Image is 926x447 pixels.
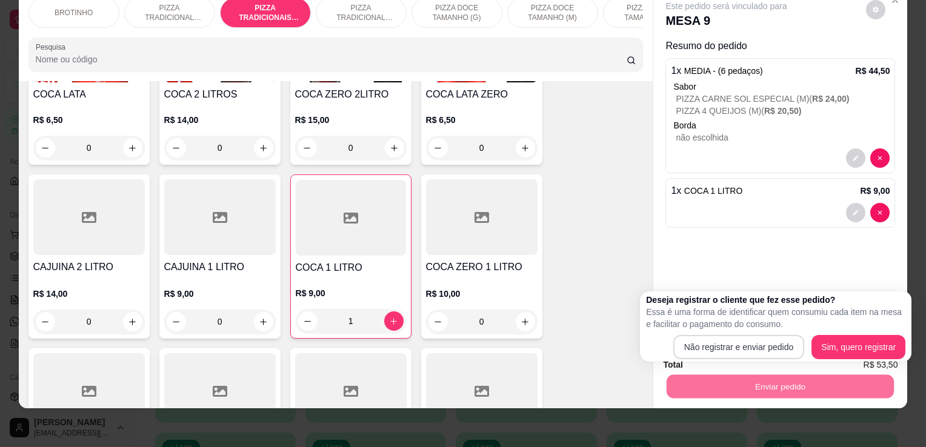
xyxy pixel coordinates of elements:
[167,138,186,157] button: decrease-product-quantity
[33,288,145,300] p: R$ 14,00
[164,114,276,126] p: R$ 14,00
[164,288,276,300] p: R$ 9,00
[167,312,186,331] button: decrease-product-quantity
[298,138,317,157] button: decrease-product-quantity
[426,87,538,102] h4: COCA LATA ZERO
[864,358,898,371] span: R$ 53,50
[426,288,538,300] p: R$ 10,00
[846,203,865,222] button: decrease-product-quantity
[230,3,301,22] p: PIZZA TRADICIONAIS TAMANHO (M)
[385,138,404,157] button: increase-product-quantity
[870,148,890,168] button: decrease-product-quantity
[33,260,145,274] h4: CAJUINA 2 LITRO
[673,81,890,93] div: Sabor
[254,312,273,331] button: increase-product-quantity
[665,39,895,53] p: Resumo do pedido
[667,374,894,398] button: Enviar pedido
[36,312,55,331] button: decrease-product-quantity
[33,87,145,102] h4: COCA LATA
[326,3,396,22] p: PIZZA TRADICIONAL TAMANHO (P)
[426,260,538,274] h4: COCA ZERO 1 LITRO
[164,260,276,274] h4: CAJUINA 1 LITRO
[676,93,890,105] p: PIZZA CARNE SOL ESPECIAL (M) (
[646,306,905,330] p: Essa é uma forma de identificar quem consumiu cada item na mesa e facilitar o pagamento do consumo.
[663,360,682,369] strong: Total
[428,312,448,331] button: decrease-product-quantity
[671,184,742,198] p: 1 x
[613,3,684,22] p: PIZZA DOCE TAMANHO (P)
[295,87,407,102] h4: COCA ZERO 2LITRO
[36,138,55,157] button: decrease-product-quantity
[860,185,890,197] p: R$ 9,00
[518,3,588,22] p: PIZZA DOCE TAMANHO (M)
[254,138,273,157] button: increase-product-quantity
[33,114,145,126] p: R$ 6,50
[676,131,890,144] p: não escolhida
[426,114,538,126] p: R$ 6,50
[516,312,535,331] button: increase-product-quantity
[295,114,407,126] p: R$ 15,00
[428,138,448,157] button: decrease-product-quantity
[665,12,787,29] p: MESA 9
[676,105,890,117] p: PIZZA 4 QUEIJOS (M) (
[812,94,850,104] span: R$ 24,00 )
[164,87,276,102] h4: COCA 2 LITROS
[36,42,70,52] label: Pesquisa
[516,138,535,157] button: increase-product-quantity
[673,119,890,131] p: Borda
[296,287,406,299] p: R$ 9,00
[684,186,742,196] span: COCA 1 LITRO
[298,311,318,331] button: decrease-product-quantity
[123,138,142,157] button: increase-product-quantity
[764,106,802,116] span: R$ 20,50 )
[384,311,404,331] button: increase-product-quantity
[646,294,905,306] h2: Deseja registrar o cliente que fez esse pedido?
[36,53,627,65] input: Pesquisa
[673,335,805,359] button: Não registrar e enviar pedido
[296,260,406,275] h4: COCA 1 LITRO
[671,64,762,78] p: 1 x
[135,3,205,22] p: PIZZA TRADICIONAL TAMANHO (G)
[422,3,492,22] p: PIZZA DOCE TAMANHO (G)
[846,148,865,168] button: decrease-product-quantity
[123,312,142,331] button: increase-product-quantity
[55,8,93,18] p: BROTINHO
[870,203,890,222] button: decrease-product-quantity
[856,65,890,77] p: R$ 44,50
[684,66,763,76] span: MEDIA - (6 pedaços)
[811,335,905,359] button: Sim, quero registrar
